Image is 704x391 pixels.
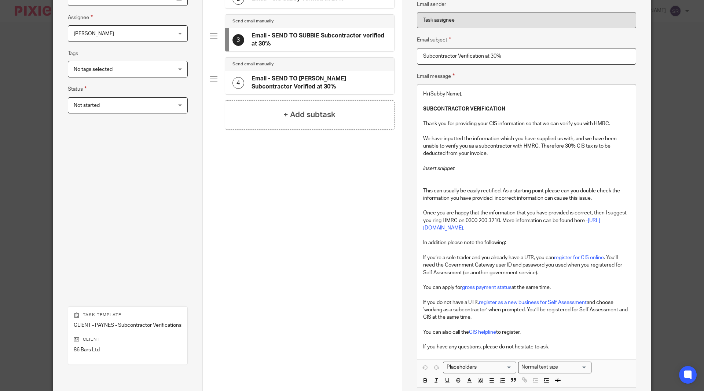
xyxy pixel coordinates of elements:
[74,31,114,36] span: [PERSON_NAME]
[68,50,78,57] label: Tags
[469,330,496,335] a: CIS helpline
[423,239,630,246] p: In addition please note the following:
[423,299,630,321] p: If you do not have a UTR, and choose ‘working as a subcontractor’ when prompted. You’ll be regist...
[423,106,505,112] strong: SUBCONTRACTOR VERIFICATION
[252,75,387,91] h4: Email - SEND TO [PERSON_NAME] Subcontractor Verified at 30%
[423,218,600,231] a: [URL][DOMAIN_NAME]
[417,36,451,44] label: Email subject
[232,61,274,67] h4: Send email manually
[423,90,630,98] p: Hi (Subby Name),
[443,362,516,373] div: Placeholders
[518,362,591,373] div: Text styles
[252,32,387,48] h4: Email - SEND TO SUBBIE Subcontractor verified at 30%
[68,85,87,93] label: Status
[232,34,244,46] div: 3
[479,300,587,305] a: register as a new business for Self Assessment
[74,67,113,72] span: No tags selected
[561,363,587,371] input: Search for option
[423,284,630,291] p: You can apply for at the same time.
[232,18,274,24] h4: Send email manually
[417,72,455,80] label: Email message
[423,329,630,336] p: You can also call the to register.
[423,120,630,127] p: Thank you for providing your CIS information so that we can verify you with HMRC.
[283,109,335,120] h4: + Add subtask
[518,362,591,373] div: Search for option
[417,48,636,65] input: Subject
[423,166,455,171] em: ​insert snippet
[74,346,182,354] p: 86 Bars Ltd
[74,103,100,108] span: Not started
[74,312,182,318] p: Task template
[423,254,630,276] p: If you’re a sole trader and you already have a UTR, you can . You’ll need the Government Gateway ...
[423,209,630,232] p: Once you are happy that the information that you have provided is correct, then I suggest you rin...
[423,343,630,351] p: If you have any questions, please do not hesitate to ask.
[74,337,182,343] p: Client
[423,135,630,158] p: We have inputted the information which you have supplied us with, and we have been unable to veri...
[232,77,244,89] div: 4
[462,285,511,290] a: gross payment status
[444,363,512,371] input: Search for option
[520,363,560,371] span: Normal text size
[423,187,630,202] p: This can usually be easily rectified. As a starting point please can you double check the informa...
[68,13,93,22] label: Assignee
[554,255,604,260] a: register for CIS online
[74,322,182,329] p: CLIENT - PAYNES - Subcontractor Verifications
[417,1,446,8] label: Email sender
[443,362,516,373] div: Search for option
